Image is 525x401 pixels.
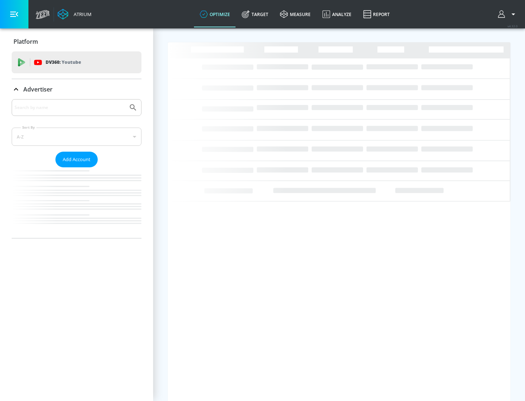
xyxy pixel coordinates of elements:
[58,9,92,20] a: Atrium
[71,11,92,17] div: Atrium
[194,1,236,27] a: optimize
[23,85,52,93] p: Advertiser
[12,128,141,146] div: A-Z
[12,167,141,238] nav: list of Advertiser
[236,1,274,27] a: Target
[316,1,357,27] a: Analyze
[55,152,98,167] button: Add Account
[63,155,90,164] span: Add Account
[12,99,141,238] div: Advertiser
[12,79,141,100] div: Advertiser
[12,31,141,52] div: Platform
[13,38,38,46] p: Platform
[21,125,36,130] label: Sort By
[62,58,81,66] p: Youtube
[507,24,518,28] span: v 4.32.0
[15,103,125,112] input: Search by name
[274,1,316,27] a: measure
[12,51,141,73] div: DV360: Youtube
[46,58,81,66] p: DV360:
[357,1,396,27] a: Report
